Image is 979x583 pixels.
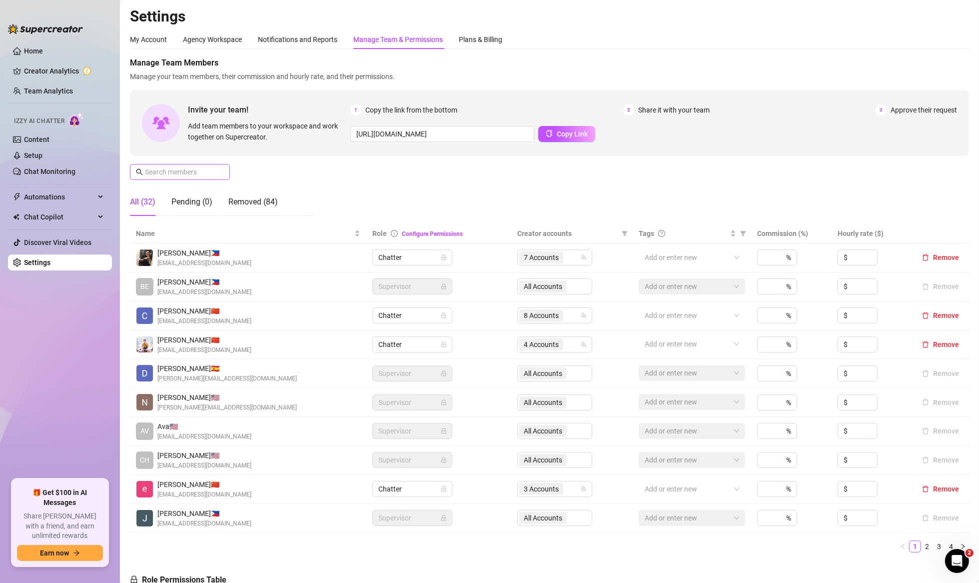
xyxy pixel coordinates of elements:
span: delete [922,254,929,261]
div: My Account [130,34,167,45]
img: Naomi Ochoa [136,394,153,410]
span: [PERSON_NAME] 🇨🇳 [157,479,251,490]
span: Add team members to your workspace and work together on Supercreator. [188,120,346,142]
img: Davis Armbrust [136,365,153,381]
span: Automations [24,189,95,205]
span: [PERSON_NAME] 🇵🇭 [157,508,251,519]
img: Sean Carino [136,249,153,266]
span: Chat Copilot [24,209,95,225]
iframe: Intercom live chat [945,549,969,573]
button: Remove [918,309,963,321]
a: 3 [934,541,945,552]
span: Supervisor [378,423,446,438]
a: 2 [922,541,933,552]
span: [PERSON_NAME] 🇨🇳 [157,305,251,316]
img: logo-BBDzfeDw.svg [8,24,83,34]
span: [EMAIL_ADDRESS][DOMAIN_NAME] [157,287,251,297]
span: Creator accounts [517,228,618,239]
button: Remove [918,280,963,292]
span: search [136,168,143,175]
span: Remove [933,311,959,319]
span: delete [922,312,929,319]
span: team [581,341,587,347]
input: Search members [145,166,216,177]
span: 4 Accounts [519,338,563,350]
a: Creator Analytics exclamation-circle [24,63,104,79]
span: [PERSON_NAME] 🇺🇸 [157,392,297,403]
span: delete [922,341,929,348]
span: [PERSON_NAME][EMAIL_ADDRESS][DOMAIN_NAME] [157,403,297,412]
span: 4 Accounts [524,339,559,350]
span: Supervisor [378,366,446,381]
span: Copy Link [557,130,588,138]
button: Remove [918,251,963,263]
span: Chatter [378,250,446,265]
span: filter [622,230,628,236]
h2: Settings [130,7,969,26]
span: CH [140,454,149,465]
img: AI Chatter [68,112,84,127]
span: Supervisor [378,452,446,467]
span: 1 [350,104,361,115]
span: 8 Accounts [524,310,559,321]
a: Discover Viral Videos [24,238,91,246]
span: team [581,312,587,318]
span: lock [441,370,447,376]
span: [EMAIL_ADDRESS][DOMAIN_NAME] [157,345,251,355]
span: filter [738,226,748,241]
span: Supervisor [378,510,446,525]
button: Remove [918,454,963,466]
span: 3 [876,104,887,115]
a: Home [24,47,43,55]
span: AV [140,425,149,436]
span: [EMAIL_ADDRESS][DOMAIN_NAME] [157,461,251,470]
span: lock [441,254,447,260]
span: [EMAIL_ADDRESS][DOMAIN_NAME] [157,432,251,441]
a: 4 [946,541,957,552]
span: Supervisor [378,395,446,410]
span: right [960,543,966,549]
a: Configure Permissions [402,230,463,237]
span: lock [441,428,447,434]
button: Remove [918,425,963,437]
span: Ava 🇺🇸 [157,421,251,432]
span: Remove [933,340,959,348]
span: lock [441,486,447,492]
button: Remove [918,396,963,408]
span: 8 Accounts [519,309,563,321]
span: thunderbolt [13,193,21,201]
li: 3 [933,540,945,552]
span: [EMAIL_ADDRESS][DOMAIN_NAME] [157,490,251,499]
span: copy [546,130,553,137]
a: Content [24,135,49,143]
li: 2 [921,540,933,552]
span: arrow-right [73,549,80,556]
span: lock [441,283,447,289]
span: lock [441,515,447,521]
span: [PERSON_NAME][EMAIL_ADDRESS][DOMAIN_NAME] [157,374,297,383]
div: Plans & Billing [459,34,502,45]
th: Name [130,224,366,243]
span: Copy the link from the bottom [365,104,457,115]
span: 🎁 Get $100 in AI Messages [17,488,103,507]
th: Hourly rate ($) [832,224,912,243]
div: All (32) [130,196,155,208]
button: Remove [918,483,963,495]
span: Supervisor [378,279,446,294]
span: BE [140,281,149,292]
span: [PERSON_NAME] 🇪🇸 [157,363,297,374]
a: Settings [24,258,50,266]
span: info-circle [391,230,398,237]
img: Charmaine Javillonar [136,307,153,324]
button: left [897,540,909,552]
button: right [957,540,969,552]
span: Earn now [40,549,69,557]
span: Izzy AI Chatter [14,116,64,126]
span: lock [441,341,447,347]
span: Role [372,229,387,237]
th: Commission (%) [751,224,832,243]
div: Notifications and Reports [258,34,337,45]
span: lock [441,312,447,318]
span: Tags [639,228,654,239]
span: filter [620,226,630,241]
